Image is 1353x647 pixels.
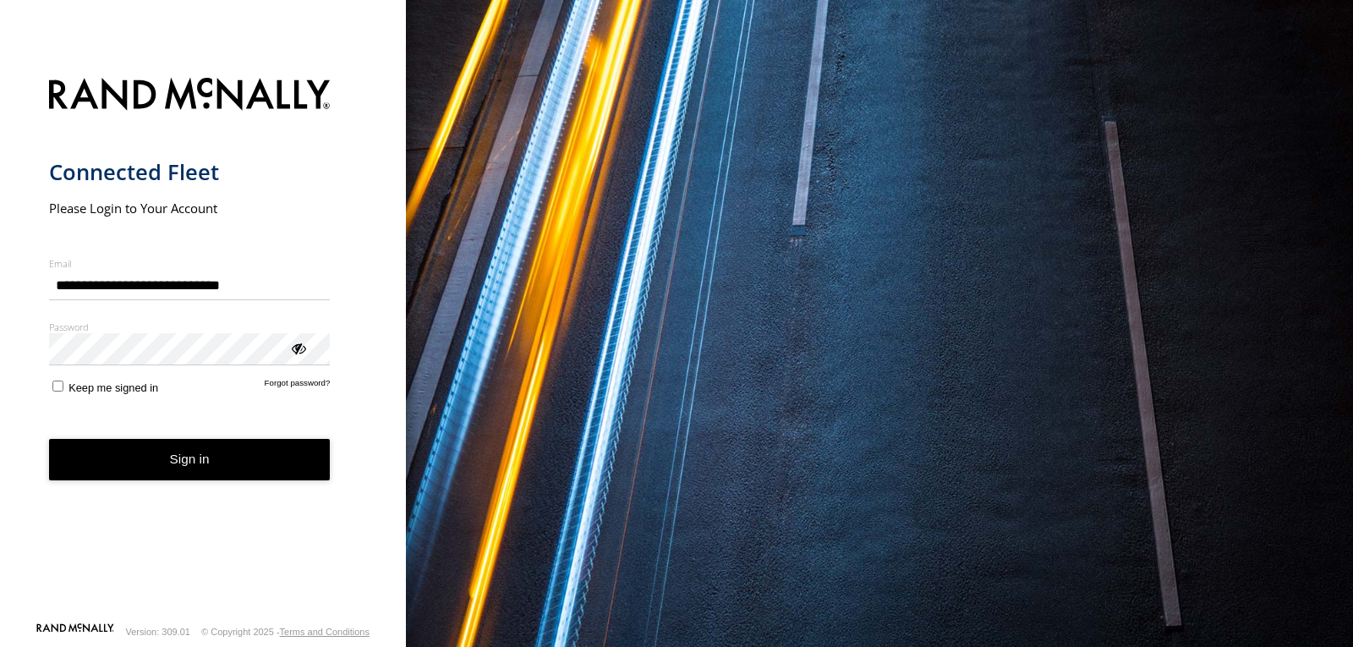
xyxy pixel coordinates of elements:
[68,381,158,394] span: Keep me signed in
[201,627,370,637] div: © Copyright 2025 -
[36,623,114,640] a: Visit our Website
[49,158,331,186] h1: Connected Fleet
[49,257,331,270] label: Email
[49,321,331,333] label: Password
[289,339,306,356] div: ViewPassword
[265,378,331,394] a: Forgot password?
[49,74,331,118] img: Rand McNally
[49,68,358,622] form: main
[126,627,190,637] div: Version: 309.01
[52,381,63,392] input: Keep me signed in
[49,439,331,480] button: Sign in
[280,627,370,637] a: Terms and Conditions
[49,200,331,217] h2: Please Login to Your Account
